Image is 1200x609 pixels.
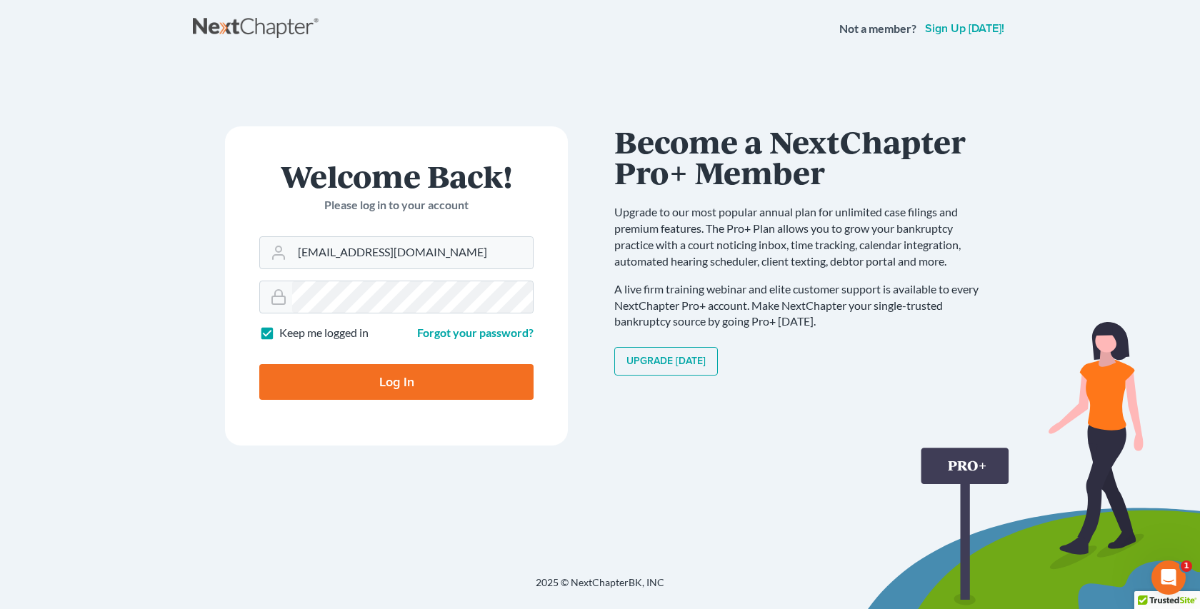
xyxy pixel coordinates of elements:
h1: Become a NextChapter Pro+ Member [614,126,993,187]
p: Upgrade to our most popular annual plan for unlimited case filings and premium features. The Pro+... [614,204,993,269]
label: Keep me logged in [279,325,369,341]
strong: Not a member? [839,21,916,37]
p: Please log in to your account [259,197,534,213]
span: 1 [1181,560,1192,572]
a: Forgot your password? [417,326,534,339]
div: 2025 © NextChapterBK, INC [193,575,1007,601]
iframe: Intercom live chat [1151,560,1186,595]
h1: Welcome Back! [259,161,534,191]
input: Email Address [292,237,533,268]
a: Upgrade [DATE] [614,347,718,376]
p: A live firm training webinar and elite customer support is available to every NextChapter Pro+ ac... [614,281,993,331]
input: Log In [259,364,534,400]
a: Sign up [DATE]! [922,23,1007,34]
